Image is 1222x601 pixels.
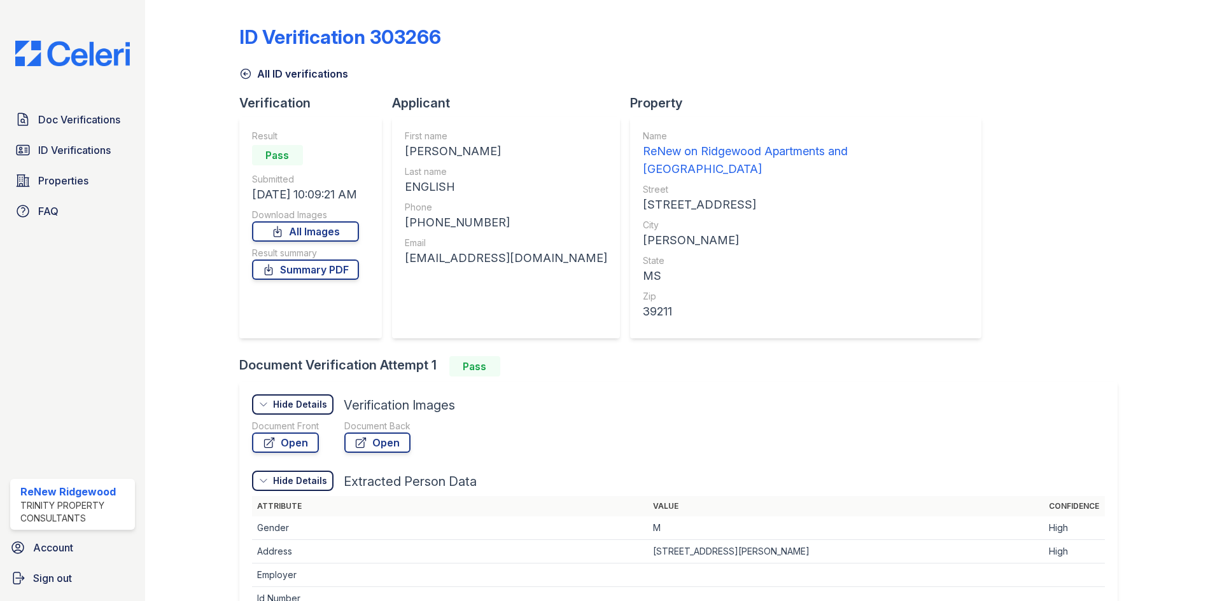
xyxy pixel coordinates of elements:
a: Open [344,432,411,453]
th: Value [648,496,1044,516]
div: Email [405,237,607,249]
td: Gender [252,516,648,540]
a: Properties [10,168,135,193]
a: Open [252,432,319,453]
div: City [643,219,969,231]
div: Applicant [392,94,630,112]
td: High [1044,540,1105,563]
td: Address [252,540,648,563]
div: ReNew Ridgewood [20,484,130,499]
div: [PERSON_NAME] [405,142,607,160]
div: Pass [449,356,500,376]
a: Doc Verifications [10,107,135,132]
span: Properties [38,173,88,188]
div: Last name [405,165,607,178]
a: All Images [252,221,359,242]
td: High [1044,516,1105,540]
div: State [643,254,969,267]
div: [PHONE_NUMBER] [405,214,607,231]
img: CE_Logo_Blue-a8612792a0a2168367f1c8372b55b34899dd931a85d93a1a3d3e32e68fde9ad4.png [5,41,140,66]
div: ID Verification 303266 [239,25,441,48]
td: M [648,516,1044,540]
div: Pass [252,145,303,165]
div: Document Back [344,420,411,432]
a: All ID verifications [239,66,348,81]
div: Street [643,183,969,196]
div: ReNew on Ridgewood Apartments and [GEOGRAPHIC_DATA] [643,142,969,178]
td: [STREET_ADDRESS][PERSON_NAME] [648,540,1044,563]
div: Name [643,130,969,142]
td: Employer [252,563,648,587]
th: Attribute [252,496,648,516]
div: Result summary [252,247,359,259]
div: Result [252,130,359,142]
div: Trinity Property Consultants [20,499,130,525]
div: [EMAIL_ADDRESS][DOMAIN_NAME] [405,249,607,267]
span: Sign out [33,570,72,586]
div: [PERSON_NAME] [643,231,969,249]
div: Submitted [252,173,359,186]
a: Account [5,535,140,560]
div: Hide Details [273,474,327,487]
div: Phone [405,201,607,214]
div: Extracted Person Data [344,473,477,490]
div: Property [630,94,992,112]
div: Verification Images [344,396,455,414]
a: Sign out [5,565,140,591]
div: Hide Details [273,398,327,411]
div: MS [643,267,969,285]
th: Confidence [1044,496,1105,516]
a: Name ReNew on Ridgewood Apartments and [GEOGRAPHIC_DATA] [643,130,969,178]
a: FAQ [10,198,135,224]
span: Account [33,540,73,555]
div: Verification [239,94,392,112]
span: Doc Verifications [38,112,120,127]
div: Document Front [252,420,319,432]
div: [STREET_ADDRESS] [643,196,969,214]
span: ID Verifications [38,142,111,158]
div: [DATE] 10:09:21 AM [252,186,359,204]
div: First name [405,130,607,142]
a: ID Verifications [10,137,135,163]
div: Document Verification Attempt 1 [239,356,1128,376]
div: 39211 [643,303,969,321]
div: ENGLISH [405,178,607,196]
a: Summary PDF [252,259,359,280]
span: FAQ [38,204,59,219]
div: Download Images [252,209,359,221]
iframe: chat widget [1169,550,1209,588]
div: Zip [643,290,969,303]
